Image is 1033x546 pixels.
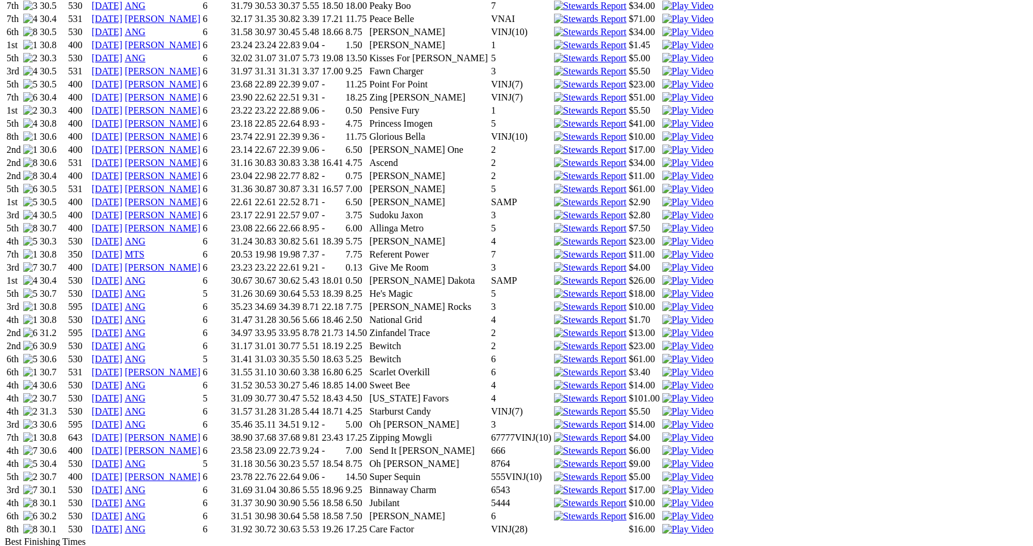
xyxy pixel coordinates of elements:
a: [PERSON_NAME] [125,445,201,456]
a: [DATE] [92,275,123,285]
img: 2 [23,53,37,64]
img: Stewards Report [554,223,627,234]
img: Stewards Report [554,210,627,221]
img: 1 [23,145,37,155]
a: View replay [662,92,713,102]
a: [PERSON_NAME] [125,197,201,207]
td: 32.02 [230,52,253,64]
td: $34.00 [628,26,661,38]
a: [DATE] [92,66,123,76]
img: Play Video [662,328,713,338]
img: Play Video [662,380,713,391]
a: ANG [125,498,146,508]
a: View replay [662,262,713,272]
img: 1 [23,131,37,142]
td: 30.45 [278,26,300,38]
img: Play Video [662,419,713,430]
a: ANG [125,459,146,469]
a: View replay [662,432,713,443]
img: 6 [23,511,37,522]
td: 23.24 [254,39,277,51]
img: Stewards Report [554,485,627,495]
a: View replay [662,393,713,403]
img: Play Video [662,302,713,312]
td: 1 [490,39,552,51]
td: Peace Belle [369,13,489,25]
img: Stewards Report [554,472,627,482]
td: 6 [202,52,230,64]
img: Play Video [662,275,713,286]
a: View replay [662,354,713,364]
td: VNAI [490,13,552,25]
img: Play Video [662,432,713,443]
img: Play Video [662,27,713,37]
a: View replay [662,367,713,377]
td: 5.73 [302,52,320,64]
img: Play Video [662,262,713,273]
a: [DATE] [92,40,123,50]
img: Stewards Report [554,145,627,155]
a: [DATE] [92,210,123,220]
td: 6 [202,13,230,25]
td: 1.50 [345,39,368,51]
td: 18.66 [321,26,344,38]
td: [PERSON_NAME] [369,26,489,38]
td: 531 [68,13,90,25]
a: View replay [662,223,713,233]
img: Play Video [662,118,713,129]
img: 2 [23,105,37,116]
a: [DATE] [92,131,123,142]
a: [DATE] [92,14,123,24]
td: 5 [490,52,552,64]
img: 4 [23,14,37,24]
img: Stewards Report [554,406,627,417]
a: View replay [662,524,713,534]
a: View replay [662,184,713,194]
img: Play Video [662,171,713,181]
img: Stewards Report [554,262,627,273]
a: [DATE] [92,472,123,482]
td: 11.75 [345,13,368,25]
img: Play Video [662,79,713,90]
a: View replay [662,1,713,11]
td: Kisses For [PERSON_NAME] [369,52,489,64]
a: [DATE] [92,92,123,102]
a: View replay [662,275,713,285]
img: Play Video [662,158,713,168]
img: Stewards Report [554,380,627,391]
img: 6 [23,92,37,103]
img: Play Video [662,210,713,221]
td: 400 [68,39,90,51]
a: View replay [662,302,713,312]
td: $71.00 [628,13,661,25]
a: [PERSON_NAME] [125,158,201,168]
td: [PERSON_NAME] [369,39,489,51]
a: ANG [125,511,146,521]
td: 5.48 [302,26,320,38]
a: View replay [662,288,713,299]
a: View replay [662,315,713,325]
td: 5th [6,52,21,64]
a: [PERSON_NAME] [125,223,201,233]
img: Play Video [662,393,713,404]
img: Stewards Report [554,40,627,51]
a: [DATE] [92,380,123,390]
a: ANG [125,27,146,37]
a: View replay [662,406,713,416]
a: View replay [662,459,713,469]
a: View replay [662,145,713,155]
img: Stewards Report [554,92,627,103]
img: Stewards Report [554,459,627,469]
img: Stewards Report [554,184,627,194]
img: 7 [23,262,37,273]
img: 6 [23,184,37,194]
a: ANG [125,328,146,338]
a: [DATE] [92,79,123,89]
img: 5 [23,197,37,208]
a: View replay [662,472,713,482]
td: VINJ(10) [490,26,552,38]
img: Stewards Report [554,445,627,456]
img: 5 [23,354,37,365]
img: Stewards Report [554,66,627,77]
td: 30.5 [39,26,67,38]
